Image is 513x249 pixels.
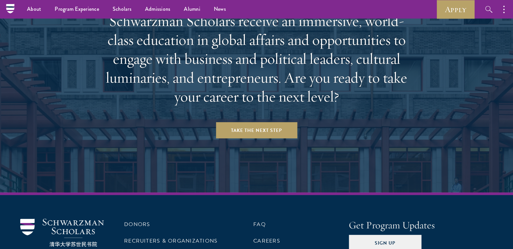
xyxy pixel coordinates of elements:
[124,220,150,228] a: Donors
[253,220,266,228] a: FAQ
[20,219,104,247] img: Schwarzman Scholars
[253,237,280,245] a: Careers
[124,237,218,245] a: Recruiters & Organizations
[100,11,414,106] h2: Schwarzman Scholars receive an immersive, world-class education in global affairs and opportuniti...
[349,219,493,232] h4: Get Program Updates
[216,122,297,138] a: Take the Next Step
